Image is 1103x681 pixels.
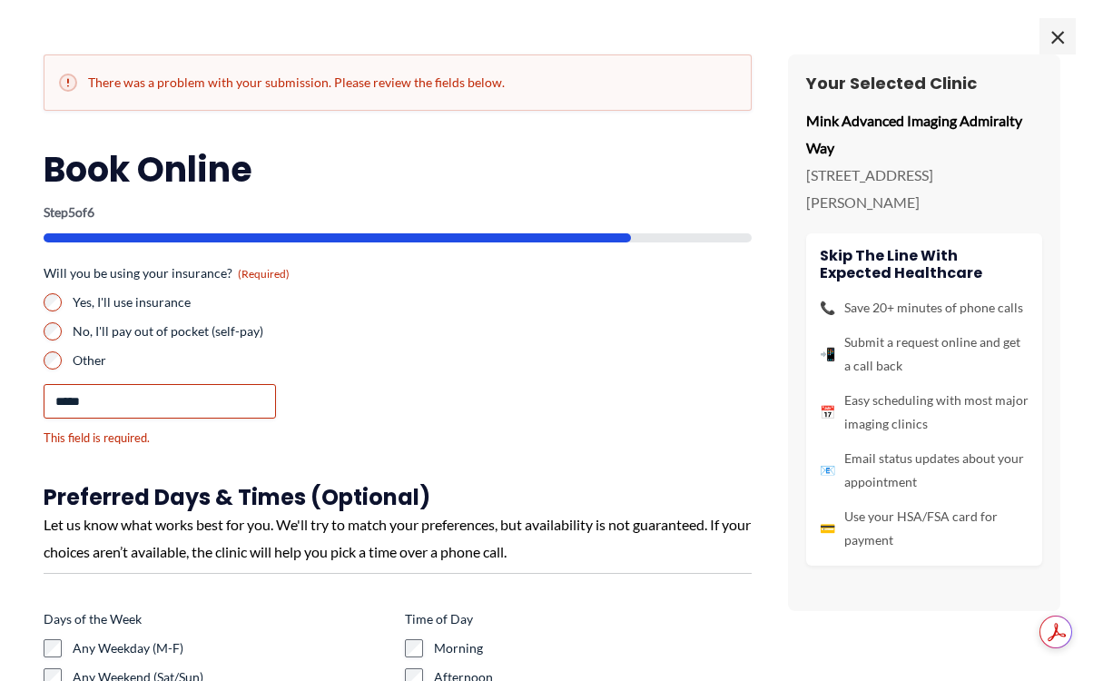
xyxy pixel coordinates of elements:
[1039,18,1076,54] span: ×
[44,610,142,628] legend: Days of the Week
[44,264,290,282] legend: Will you be using your insurance?
[68,204,75,220] span: 5
[806,73,1042,94] h3: Your Selected Clinic
[820,447,1029,494] li: Email status updates about your appointment
[820,517,835,540] span: 💳
[44,384,276,419] input: Other Choice, please specify
[44,147,752,192] h2: Book Online
[73,639,390,657] label: Any Weekday (M-F)
[820,505,1029,552] li: Use your HSA/FSA card for payment
[820,400,835,424] span: 📅
[820,342,835,366] span: 📲
[820,331,1029,378] li: Submit a request online and get a call back
[44,511,752,565] div: Let us know what works best for you. We'll try to match your preferences, but availability is not...
[73,351,390,370] label: Other
[806,162,1042,215] p: [STREET_ADDRESS][PERSON_NAME]
[59,74,736,92] h2: There was a problem with your submission. Please review the fields below.
[820,247,1029,281] h4: Skip the line with Expected Healthcare
[820,296,1029,320] li: Save 20+ minutes of phone calls
[434,639,752,657] label: Morning
[44,483,752,511] h3: Preferred Days & Times (Optional)
[405,610,473,628] legend: Time of Day
[87,204,94,220] span: 6
[73,322,390,340] label: No, I'll pay out of pocket (self-pay)
[44,429,390,447] div: This field is required.
[73,293,390,311] label: Yes, I'll use insurance
[820,459,835,482] span: 📧
[44,206,752,219] p: Step of
[238,267,290,281] span: (Required)
[820,296,835,320] span: 📞
[820,389,1029,436] li: Easy scheduling with most major imaging clinics
[806,107,1042,161] p: Mink Advanced Imaging Admiralty Way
